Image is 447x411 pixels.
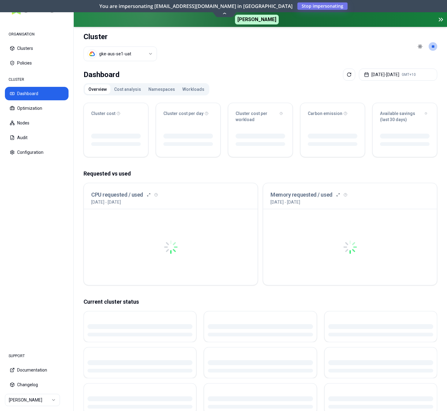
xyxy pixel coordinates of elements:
span: GMT+10 [402,72,416,77]
button: Nodes [5,116,69,130]
div: CLUSTER [5,73,69,86]
span: [PERSON_NAME] [235,15,279,24]
button: [DATE]-[DATE]GMT+10 [359,68,437,81]
button: Namespaces [145,84,179,94]
p: Current cluster status [84,298,437,306]
div: SUPPORT [5,350,69,362]
div: Dashboard [84,68,120,81]
button: Documentation [5,363,69,377]
button: Cost analysis [110,84,145,94]
button: Audit [5,131,69,144]
button: Clusters [5,42,69,55]
button: Dashboard [5,87,69,100]
h1: Cluster [84,32,157,42]
div: gke-aus-se1-uat [99,51,131,57]
button: Overview [85,84,110,94]
div: Available savings (last 30 days) [380,110,430,123]
button: Policies [5,56,69,70]
h3: Memory requested / used [270,191,333,199]
p: [DATE] - [DATE] [91,199,121,205]
button: Optimization [5,102,69,115]
button: Select a value [84,46,157,61]
div: ORGANISATION [5,28,69,40]
p: [DATE] - [DATE] [270,199,300,205]
div: Cluster cost [91,110,141,117]
p: Requested vs used [84,169,437,178]
h3: CPU requested / used [91,191,143,199]
button: Workloads [179,84,208,94]
div: Cluster cost per workload [236,110,285,123]
div: Cluster cost per day [163,110,213,117]
div: Carbon emission [308,110,357,117]
button: Configuration [5,146,69,159]
img: gcp [89,51,95,57]
button: Changelog [5,378,69,391]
